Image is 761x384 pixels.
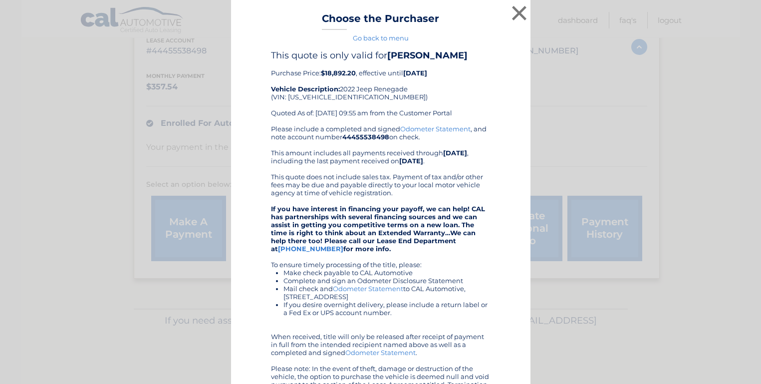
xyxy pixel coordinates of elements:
[342,133,389,141] b: 44455538498
[403,69,427,77] b: [DATE]
[283,269,491,277] li: Make check payable to CAL Automotive
[278,245,343,253] a: [PHONE_NUMBER]
[387,50,468,61] b: [PERSON_NAME]
[353,34,409,42] a: Go back to menu
[399,157,423,165] b: [DATE]
[345,349,416,357] a: Odometer Statement
[283,285,491,301] li: Mail check and to CAL Automotive, [STREET_ADDRESS]
[283,301,491,317] li: If you desire overnight delivery, please include a return label or a Fed Ex or UPS account number.
[271,50,491,125] div: Purchase Price: , effective until 2022 Jeep Renegade (VIN: [US_VEHICLE_IDENTIFICATION_NUMBER]) Qu...
[443,149,467,157] b: [DATE]
[400,125,471,133] a: Odometer Statement
[271,85,340,93] strong: Vehicle Description:
[322,12,439,30] h3: Choose the Purchaser
[509,3,529,23] button: ×
[321,69,356,77] b: $18,892.20
[271,50,491,61] h4: This quote is only valid for
[333,285,403,293] a: Odometer Statement
[271,205,485,253] strong: If you have interest in financing your payoff, we can help! CAL has partnerships with several fin...
[283,277,491,285] li: Complete and sign an Odometer Disclosure Statement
